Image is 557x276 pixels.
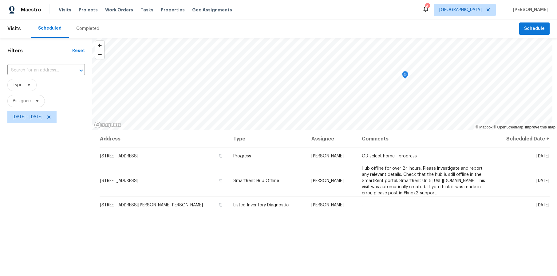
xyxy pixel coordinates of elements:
span: Visits [7,22,21,35]
button: Zoom in [95,41,104,50]
span: Maestro [21,7,41,13]
a: Mapbox [476,125,492,129]
a: Mapbox homepage [94,121,121,128]
div: Map marker [402,71,408,81]
span: Schedule [524,25,545,33]
span: Assignee [13,98,31,104]
span: [PERSON_NAME] [311,179,344,183]
span: [PERSON_NAME] [311,203,344,207]
span: Visits [59,7,71,13]
span: [DATE] [536,154,549,158]
span: [DATE] - [DATE] [13,114,42,120]
span: Projects [79,7,98,13]
th: Address [100,130,228,148]
span: OD select home - progress [362,154,417,158]
th: Assignee [306,130,357,148]
span: [STREET_ADDRESS][PERSON_NAME][PERSON_NAME] [100,203,203,207]
span: [PERSON_NAME] [511,7,548,13]
a: OpenStreetMap [493,125,523,129]
button: Open [77,66,85,75]
span: - [362,203,363,207]
span: [DATE] [536,203,549,207]
th: Scheduled Date ↑ [492,130,550,148]
span: Type [13,82,22,88]
th: Type [228,130,306,148]
span: Listed Inventory Diagnostic [233,203,289,207]
span: Hub offline for over 24 hours. Please investigate and report any relevant details. Check that the... [362,166,485,195]
span: Tasks [140,8,153,12]
span: Geo Assignments [192,7,232,13]
span: Work Orders [105,7,133,13]
span: Properties [161,7,185,13]
button: Zoom out [95,50,104,59]
span: SmartRent Hub Offline [233,179,279,183]
span: [PERSON_NAME] [311,154,344,158]
a: Improve this map [525,125,555,129]
div: Completed [76,26,99,32]
input: Search for an address... [7,66,68,75]
span: [STREET_ADDRESS] [100,154,138,158]
span: [DATE] [536,179,549,183]
span: [STREET_ADDRESS] [100,179,138,183]
button: Copy Address [218,202,223,208]
th: Comments [357,130,492,148]
span: Progress [233,154,251,158]
div: Reset [72,48,85,54]
button: Copy Address [218,178,223,183]
h1: Filters [7,48,72,54]
div: 6 [425,4,429,10]
canvas: Map [92,38,552,130]
button: Copy Address [218,153,223,159]
button: Schedule [519,22,550,35]
div: Scheduled [38,25,61,31]
span: [GEOGRAPHIC_DATA] [439,7,482,13]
